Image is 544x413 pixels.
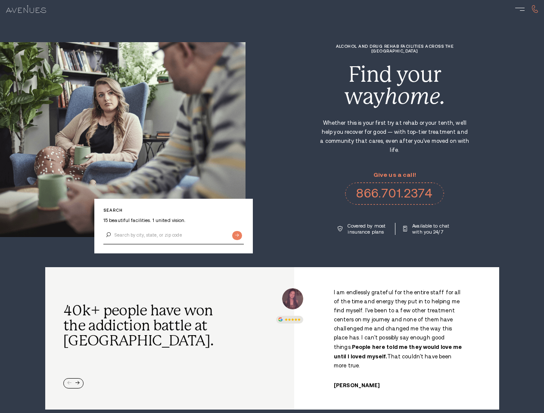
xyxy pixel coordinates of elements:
h2: 40k+ people have won the addiction battle at [GEOGRAPHIC_DATA]. [63,303,219,348]
div: / [306,288,487,388]
p: Available to chat with you 24/7 [412,223,451,235]
strong: People here told me they would love me until I loved myself. [334,344,462,360]
p: I am endlessly grateful for the entire staff for all of the time and energy they put in to helpin... [334,288,466,370]
i: home. [385,84,445,109]
div: Find your way [319,64,470,107]
h1: Alcohol and Drug Rehab Facilities across the [GEOGRAPHIC_DATA] [319,44,470,53]
p: Whether this is your first try at rehab or your tenth, we'll help you recover for good — with top... [319,119,470,155]
input: Submit [232,231,242,240]
p: 15 beautiful facilities. 1 united vision. [103,217,244,223]
cite: [PERSON_NAME] [334,382,380,388]
p: Search [103,208,244,213]
p: Covered by most insurance plans [348,223,387,235]
input: Search by city, state, or zip code [103,226,244,244]
div: Next slide [75,381,80,385]
p: Give us a call! [345,172,444,178]
a: 866.701.2374 [345,182,444,205]
a: Available to chat with you 24/7 [403,223,451,235]
a: Covered by most insurance plans [338,223,387,235]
